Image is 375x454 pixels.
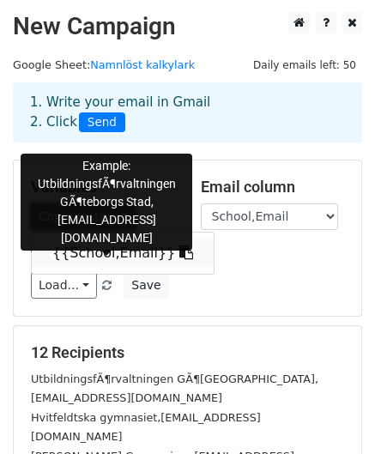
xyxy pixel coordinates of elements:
h5: 12 Recipients [31,343,344,362]
a: Load... [31,272,97,299]
span: Send [79,112,125,133]
a: Namnlöst kalkylark [90,58,195,71]
div: 1. Write your email in Gmail 2. Click [17,93,358,132]
span: Daily emails left: 50 [247,56,362,75]
a: Daily emails left: 50 [247,58,362,71]
a: {{School,Email}} [32,239,214,267]
small: Hvitfeldtska gymnasiet,[EMAIL_ADDRESS][DOMAIN_NAME] [31,411,261,444]
div: Chatt-widget [289,372,375,454]
small: Google Sheet: [13,58,195,71]
div: Example: UtbildningsfÃ¶rvaltningen GÃ¶teborgs Stad,[EMAIL_ADDRESS][DOMAIN_NAME] [21,154,192,251]
button: Save [124,272,168,299]
iframe: Chat Widget [289,372,375,454]
small: UtbildningsfÃ¶rvaltningen GÃ¶[GEOGRAPHIC_DATA],[EMAIL_ADDRESS][DOMAIN_NAME] [31,372,318,405]
h5: Email column [201,178,345,197]
h2: New Campaign [13,12,362,41]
